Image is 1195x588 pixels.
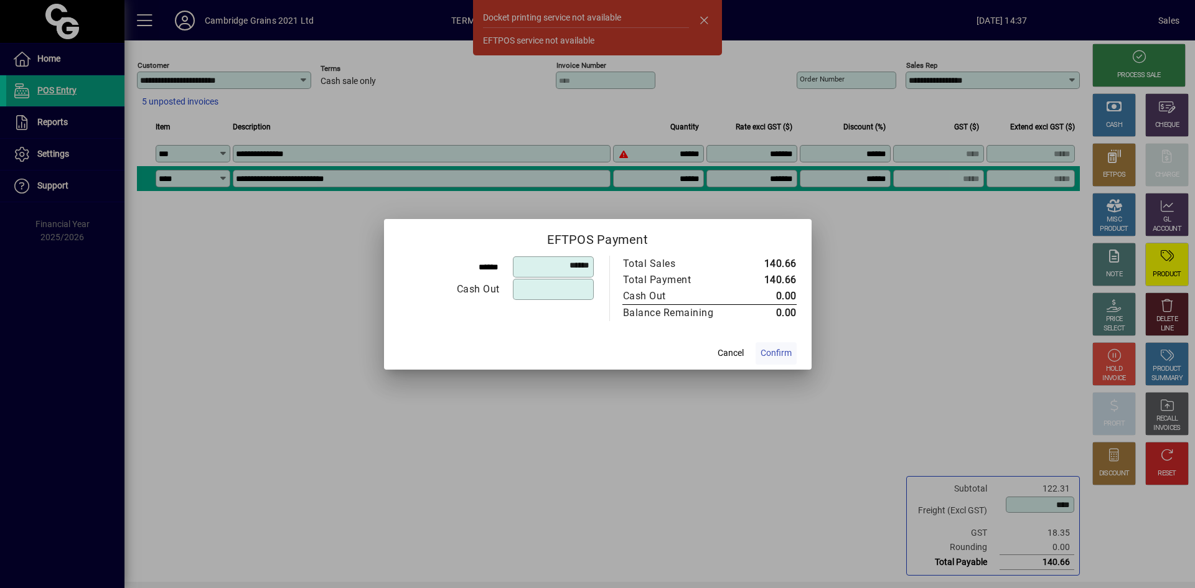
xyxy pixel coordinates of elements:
[740,304,797,321] td: 0.00
[740,256,797,272] td: 140.66
[761,347,792,360] span: Confirm
[622,272,740,288] td: Total Payment
[400,282,500,297] div: Cash Out
[740,272,797,288] td: 140.66
[756,342,797,365] button: Confirm
[711,342,751,365] button: Cancel
[623,306,728,320] div: Balance Remaining
[718,347,744,360] span: Cancel
[384,219,812,255] h2: EFTPOS Payment
[740,288,797,305] td: 0.00
[623,289,728,304] div: Cash Out
[622,256,740,272] td: Total Sales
